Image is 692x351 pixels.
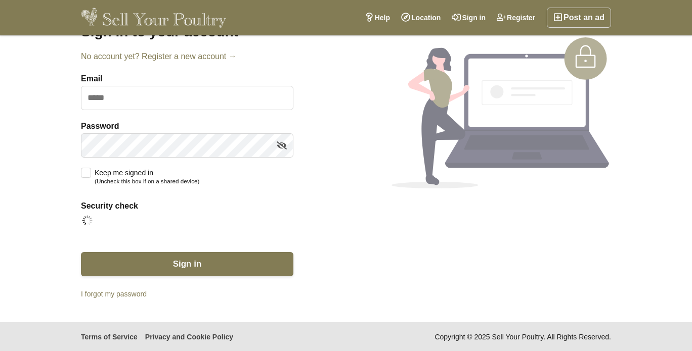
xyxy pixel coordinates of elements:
a: I forgot my password [81,289,293,299]
a: Show/hide password [274,138,289,153]
a: Register [491,8,541,28]
a: No account yet? Register a new account → [81,51,293,63]
a: Sign in [446,8,491,28]
label: Keep me signed in [81,168,199,185]
small: (Uncheck this box if on a shared device) [95,178,199,184]
label: Password [81,120,293,132]
button: Sign in [81,252,293,276]
span: Sign in [173,259,202,269]
label: Security check [81,200,293,212]
a: Help [359,8,396,28]
a: Privacy and Cookie Policy [145,332,233,341]
label: Email [81,73,293,85]
img: Sell Your Poultry [81,8,226,28]
a: Terms of Service [81,332,138,341]
span: Copyright © 2025 Sell Your Poultry. All Rights Reserved. [435,332,611,345]
a: Post an ad [547,8,611,28]
a: Location [396,8,446,28]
